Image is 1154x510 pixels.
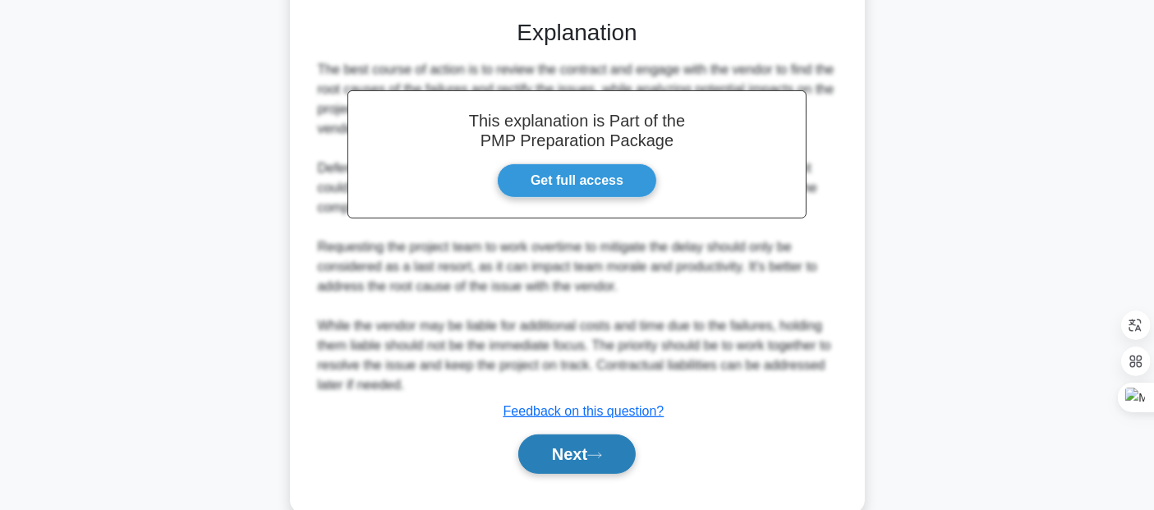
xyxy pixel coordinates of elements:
[318,60,837,395] div: The best course of action is to review the contract and engage with the vendor to find the root c...
[497,163,657,198] a: Get full access
[503,404,664,418] a: Feedback on this question?
[518,434,636,474] button: Next
[321,19,834,47] h3: Explanation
